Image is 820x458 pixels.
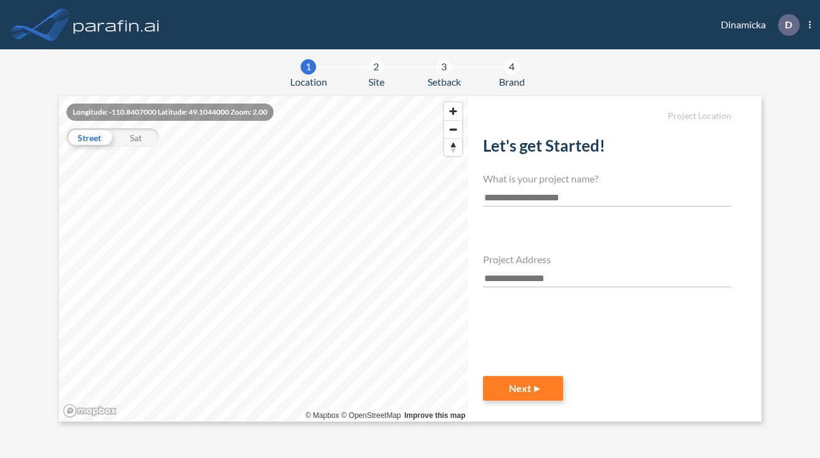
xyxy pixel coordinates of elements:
div: 2 [368,59,384,75]
span: Setback [428,75,461,89]
a: Mapbox homepage [63,404,117,418]
h4: Project Address [483,253,731,265]
button: Reset bearing to north [444,138,462,156]
span: Reset bearing to north [444,139,462,156]
div: 3 [436,59,452,75]
h4: What is your project name? [483,173,731,184]
span: Location [290,75,327,89]
div: Longitude: -110.8407000 Latitude: 49.1044000 Zoom: 2.00 [67,104,274,121]
canvas: Map [59,96,469,422]
a: Mapbox [306,411,339,420]
p: D [785,19,792,30]
img: logo [71,12,162,37]
a: OpenStreetMap [341,411,401,420]
span: Brand [499,75,525,89]
button: Next [483,376,563,401]
h2: Let's get Started! [483,136,731,160]
div: Street [67,128,113,147]
div: 1 [301,59,316,75]
span: Zoom out [444,121,462,138]
div: 4 [504,59,519,75]
h5: Project Location [483,111,731,121]
button: Zoom out [444,120,462,138]
button: Zoom in [444,102,462,120]
div: Dinamicka [702,14,811,36]
div: Sat [113,128,159,147]
span: Site [368,75,384,89]
a: Improve this map [404,411,465,420]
